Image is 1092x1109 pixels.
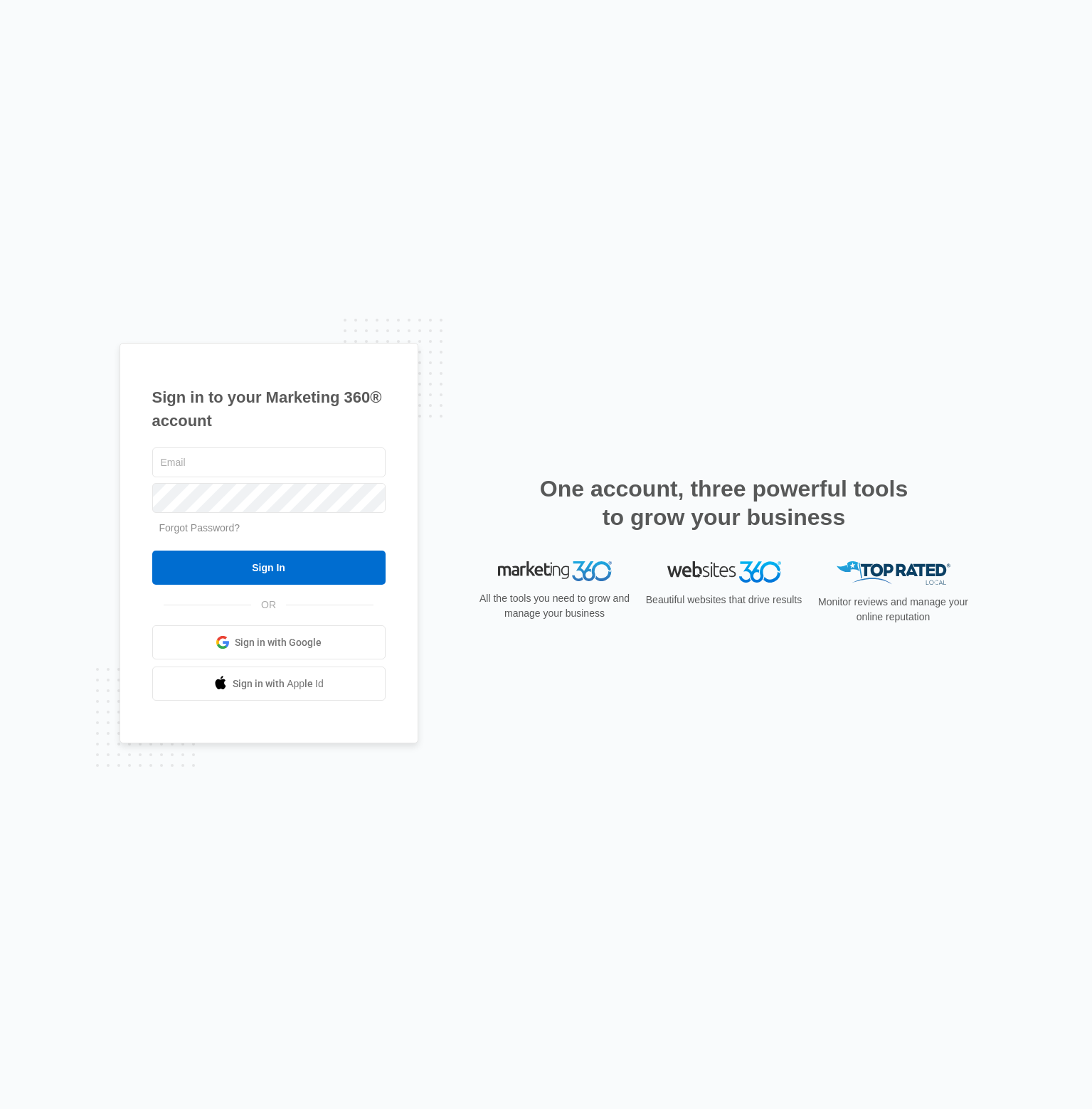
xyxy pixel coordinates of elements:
p: Monitor reviews and manage your online reputation [814,595,973,625]
a: Sign in with Apple Id [152,667,386,701]
span: OR [251,598,286,612]
h1: Sign in to your Marketing 360® account [152,386,386,433]
p: Beautiful websites that drive results [645,593,804,607]
img: Marketing 360 [498,561,612,581]
p: All the tools you need to grow and manage your business [475,591,635,621]
input: Email [152,447,386,477]
a: Forgot Password? [159,522,240,534]
img: Websites 360 [667,561,781,582]
h2: One account, three powerful tools to grow your business [536,474,913,531]
span: Sign in with Google [235,635,322,650]
input: Sign In [152,551,386,585]
span: Sign in with Apple Id [233,676,324,691]
img: Top Rated Local [837,561,950,585]
a: Sign in with Google [152,625,386,659]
